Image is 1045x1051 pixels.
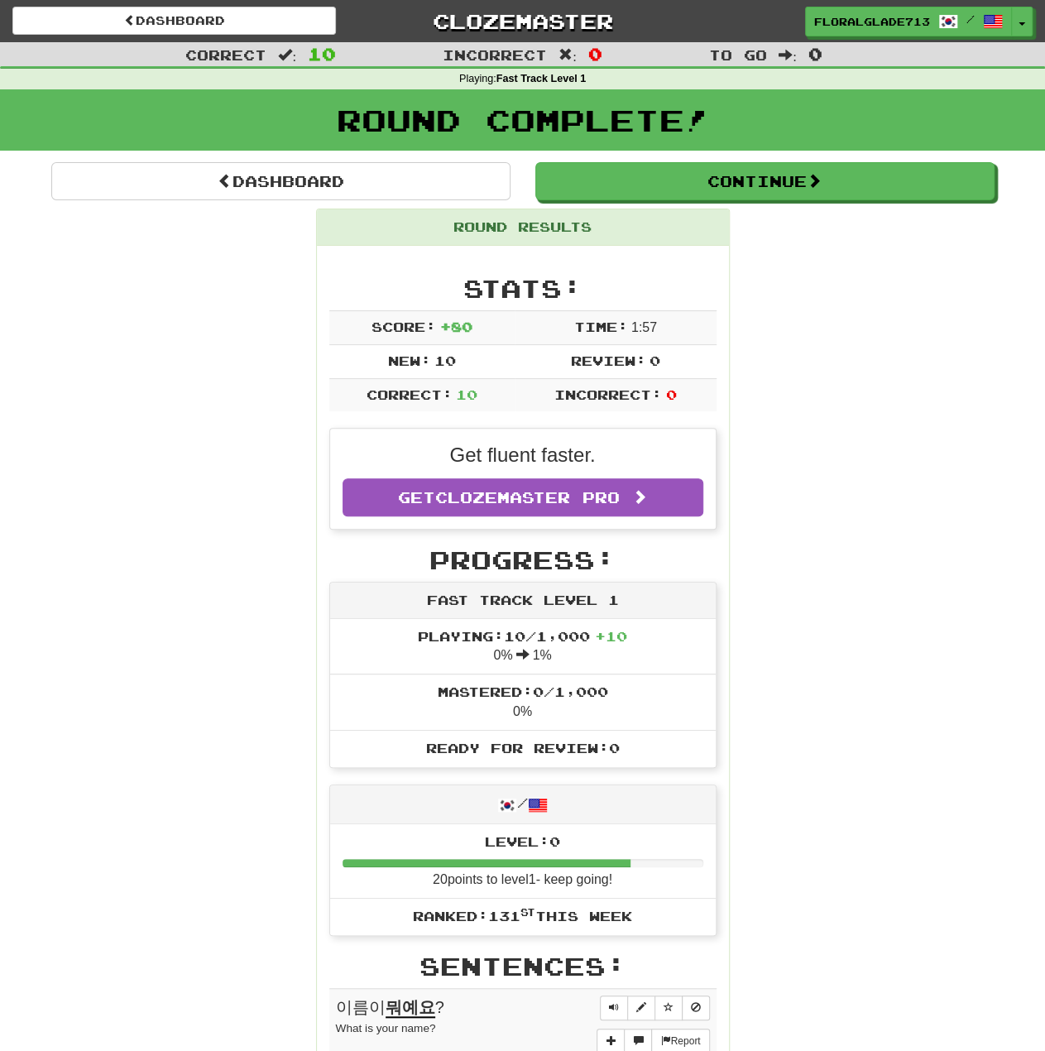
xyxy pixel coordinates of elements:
a: GetClozemaster Pro [343,478,703,516]
span: Clozemaster Pro [435,488,620,506]
div: Fast Track Level 1 [330,583,716,619]
strong: Fast Track Level 1 [496,73,587,84]
li: 0% 1% [330,619,716,675]
span: 0 [650,353,660,368]
span: 10 [456,386,477,402]
span: Level: 0 [485,833,560,849]
span: : [278,48,296,62]
li: 0% [330,674,716,731]
span: Time: [573,319,627,334]
span: Correct: [366,386,452,402]
span: FloralGlade713 [814,14,930,29]
span: Review: [570,353,645,368]
span: + 80 [439,319,472,334]
sup: st [520,906,535,918]
span: New: [387,353,430,368]
span: 0 [665,386,676,402]
span: / [966,13,975,25]
u: 뭐예요 [386,998,435,1018]
span: Score: [372,319,436,334]
button: Toggle ignore [682,996,710,1020]
span: 0 [808,44,822,64]
span: Mastered: 0 / 1,000 [438,684,608,699]
span: : [779,48,797,62]
h2: Sentences: [329,953,717,980]
span: 10 [308,44,336,64]
h2: Stats: [329,275,717,302]
span: Incorrect [443,46,547,63]
button: Play sentence audio [600,996,628,1020]
span: Incorrect: [554,386,662,402]
span: + 10 [595,628,627,644]
span: 10 [434,353,456,368]
button: Continue [535,162,995,200]
h1: Round Complete! [6,103,1039,137]
div: Sentence controls [600,996,710,1020]
h2: Progress: [329,546,717,573]
span: Correct [185,46,266,63]
a: Dashboard [12,7,336,35]
span: 0 [588,44,602,64]
span: : [558,48,577,62]
a: Clozemaster [361,7,684,36]
div: / [330,785,716,824]
span: Ranked: 131 this week [413,908,632,924]
button: Toggle favorite [654,996,683,1020]
span: 1 : 57 [631,320,657,334]
p: Get fluent faster. [343,441,703,469]
span: Playing: 10 / 1,000 [418,628,627,644]
span: 이름이 ? [336,998,444,1018]
li: 20 points to level 1 - keep going! [330,824,716,899]
span: Ready for Review: 0 [426,740,620,756]
a: Dashboard [51,162,511,200]
button: Edit sentence [627,996,655,1020]
div: Round Results [317,209,729,246]
a: FloralGlade713 / [805,7,1012,36]
span: To go [709,46,767,63]
small: What is your name? [336,1022,436,1034]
